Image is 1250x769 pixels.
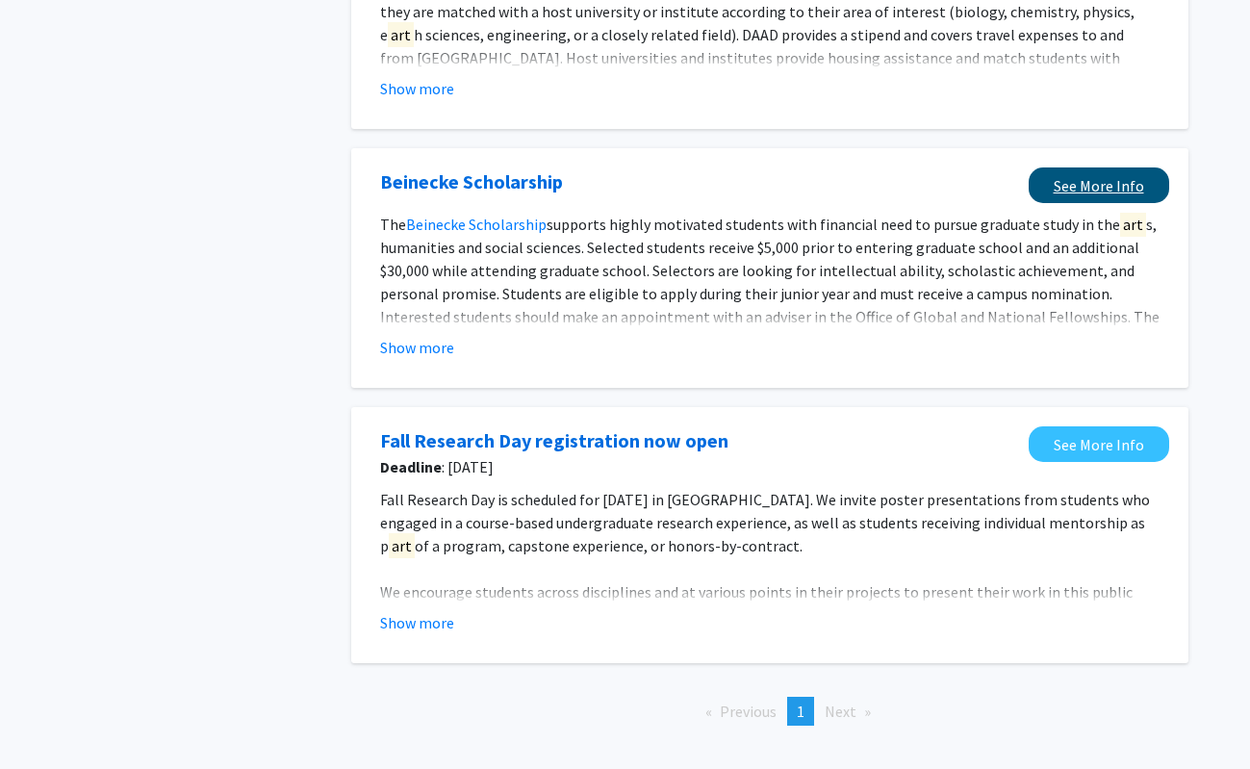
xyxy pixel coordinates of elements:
[1029,426,1169,462] a: Opens in a new tab
[797,702,804,721] span: 1
[389,533,415,558] mark: art
[1120,212,1146,237] mark: art
[380,580,1160,627] p: We encourage students across disciplines and at various points in their projects to present their...
[14,682,82,755] iframe: Chat
[380,167,563,196] a: Opens in a new tab
[380,457,442,476] b: Deadline
[825,702,856,721] span: Next
[380,611,454,634] button: Show more
[388,22,414,47] mark: art
[1029,167,1169,203] a: Opens in a new tab
[380,455,1019,478] span: : [DATE]
[406,215,547,234] a: Beinecke Scholarship
[380,488,1160,557] p: Fall Research Day is scheduled for [DATE] in [GEOGRAPHIC_DATA]. We invite poster presentations fr...
[380,336,454,359] button: Show more
[380,426,728,455] a: Opens in a new tab
[351,697,1188,726] ul: Pagination
[380,215,406,234] span: The
[380,77,454,100] button: Show more
[720,702,777,721] span: Previous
